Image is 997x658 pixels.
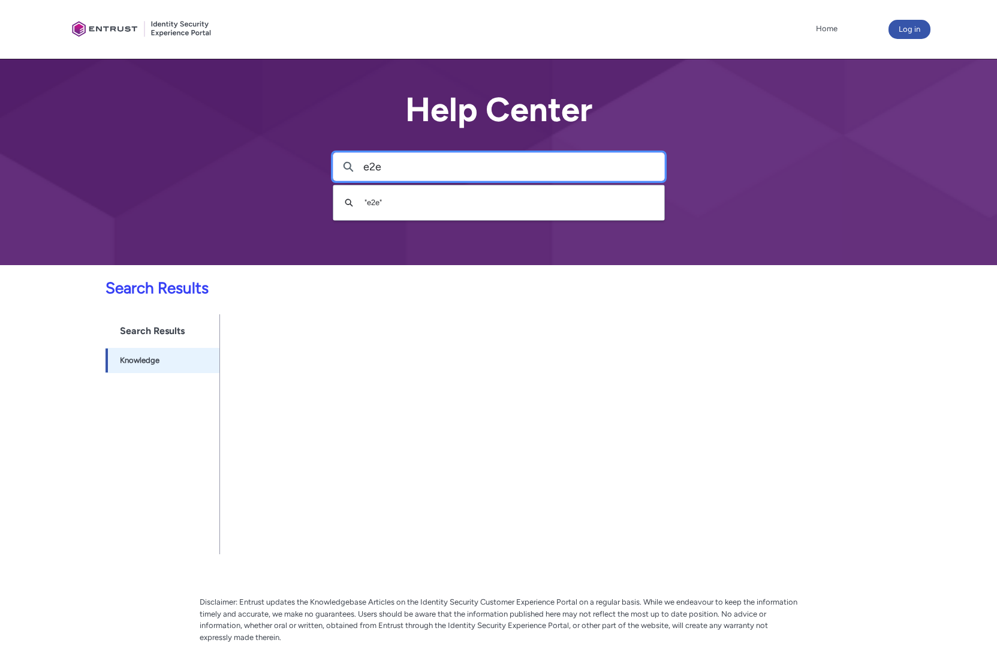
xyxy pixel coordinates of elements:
a: Knowledge [106,348,219,373]
p: Disclaimer: Entrust updates the Knowledgebase Articles on the Identity Security Customer Experien... [200,596,798,643]
h1: Search Results [106,314,219,348]
h2: Help Center [333,91,665,128]
button: Log in [888,20,930,39]
span: Knowledge [120,354,159,366]
div: " e2e " [359,197,646,209]
input: Search for articles, cases, videos... [363,153,664,181]
p: Search Results [7,277,793,300]
button: Search [333,153,363,181]
a: Home [813,20,841,38]
button: Search [339,191,359,214]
